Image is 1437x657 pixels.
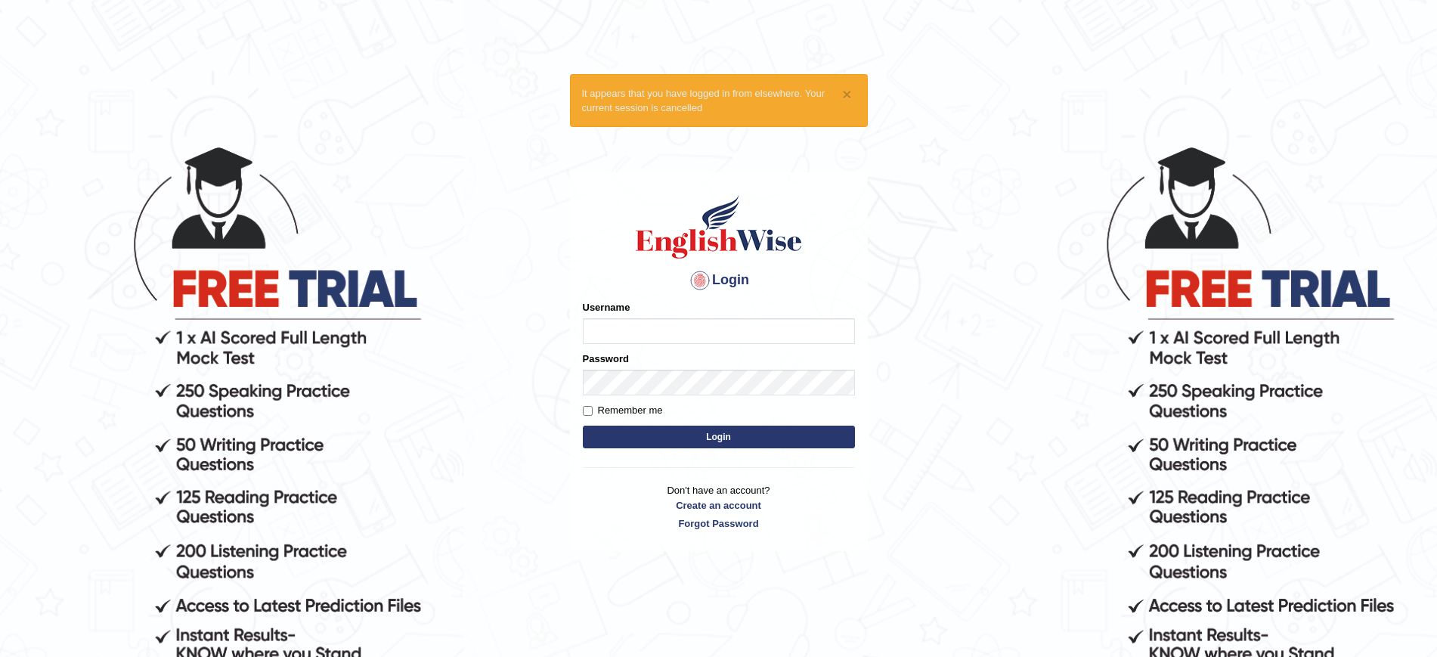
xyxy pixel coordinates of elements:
label: Password [583,352,629,366]
input: Remember me [583,406,593,416]
label: Username [583,300,630,315]
p: Don't have an account? [583,483,855,530]
div: It appears that you have logged in from elsewhere. Your current session is cancelled [570,74,868,127]
button: × [842,86,851,102]
a: Forgot Password [583,516,855,531]
label: Remember me [583,403,663,418]
h4: Login [583,268,855,293]
button: Login [583,426,855,448]
img: Logo of English Wise sign in for intelligent practice with AI [633,193,805,261]
a: Create an account [583,498,855,513]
